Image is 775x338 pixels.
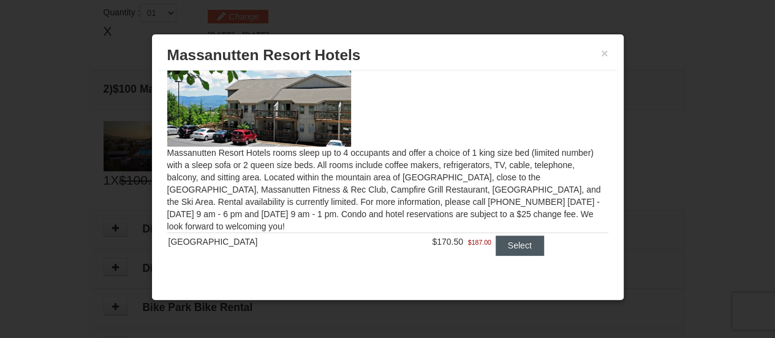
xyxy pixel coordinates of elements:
[167,46,351,147] img: 19219026-1-e3b4ac8e.jpg
[168,236,361,248] div: [GEOGRAPHIC_DATA]
[158,71,618,279] div: Massanutten Resort Hotels rooms sleep up to 4 occupants and offer a choice of 1 king size bed (li...
[167,47,361,63] span: Massanutten Resort Hotels
[496,236,544,255] button: Select
[468,236,491,248] span: $187.00
[601,47,608,60] button: ×
[432,237,463,247] span: $170.50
